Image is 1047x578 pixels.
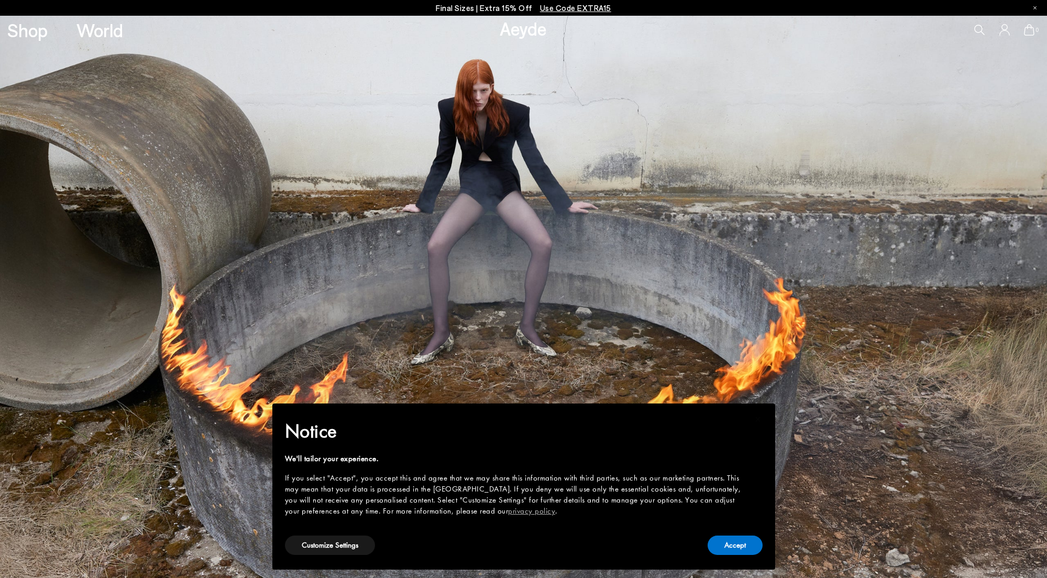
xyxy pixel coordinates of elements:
a: privacy policy [508,506,555,516]
a: World [76,21,123,39]
a: 0 [1024,24,1034,36]
div: If you select "Accept", you accept this and agree that we may share this information with third p... [285,473,746,517]
button: Close this notice [746,407,771,432]
button: Accept [708,536,763,555]
p: Final Sizes | Extra 15% Off [436,2,611,15]
span: 0 [1034,27,1040,33]
div: We'll tailor your experience. [285,453,746,464]
a: Aeyde [500,17,547,39]
a: Shop [7,21,48,39]
span: Navigate to /collections/ss25-final-sizes [540,3,611,13]
button: Customize Settings [285,536,375,555]
h2: Notice [285,418,746,445]
span: × [755,411,762,427]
